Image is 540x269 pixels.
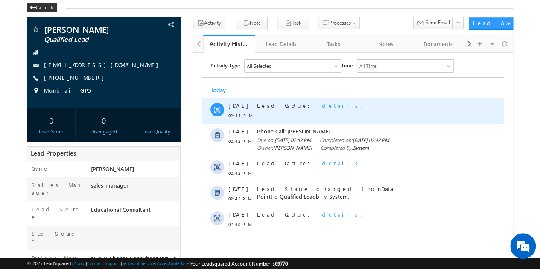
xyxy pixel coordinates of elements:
button: Activity [193,17,225,29]
a: Lead Details [255,35,308,53]
span: Lead Capture: [64,158,122,165]
span: Time [148,6,159,19]
span: Data Point [64,132,200,147]
span: © 2025 LeadSquared | | | | | [27,260,288,268]
div: sales_manager [88,181,180,193]
span: System [136,140,155,147]
div: -- [134,112,178,128]
span: [DATE] [35,49,54,57]
span: [DATE] [35,132,54,140]
button: Send Email [413,17,453,29]
div: Lead Quality [134,128,178,136]
span: [PERSON_NAME] [90,165,134,172]
a: Back [27,3,61,10]
label: Sales Manager [32,181,83,197]
span: [DATE] 02:42 PM [81,84,118,90]
div: . [64,158,210,165]
span: 02:40 PM [35,168,61,175]
span: 02:42 PM [35,142,61,150]
span: details [128,107,168,114]
li: Activity History [203,35,256,52]
span: Mumbai GPO [44,87,89,95]
span: details [128,49,168,56]
div: All Selected [53,9,78,17]
span: 69770 [275,260,288,267]
a: Activity History [203,35,256,53]
a: Notes [360,35,413,53]
span: Qualified Lead [44,35,138,44]
div: Tasks [315,39,353,49]
span: Your Leadsquared Account Number is [190,260,288,267]
span: Send Email [425,19,450,26]
a: Contact Support [87,260,121,266]
span: System [160,92,175,98]
span: [DATE] [35,158,54,165]
button: Lead Actions [469,17,513,30]
span: Qualified Lead [86,140,123,147]
div: Notes [367,39,405,49]
div: Today [17,33,45,41]
span: [PERSON_NAME] [80,92,119,98]
a: About [73,260,86,266]
div: Educational Consultant [88,205,180,217]
span: Lead Capture: [64,107,122,114]
a: [PHONE_NUMBER] [44,74,108,81]
div: Documents [419,39,457,49]
span: Processes [329,20,350,26]
label: Lead Source [32,205,83,221]
div: Disengaged [82,128,126,136]
span: Phone Call: [PERSON_NAME] [64,75,210,82]
a: Acceptable Use [157,260,189,266]
span: Activity Type [17,6,47,19]
div: 0 [29,112,73,128]
label: Sub Source [32,230,83,245]
div: Lead Details [262,39,300,49]
div: Activity History [210,40,249,48]
span: [DATE] [35,107,54,114]
a: [EMAIL_ADDRESS][DOMAIN_NAME] [44,61,163,68]
span: [DATE] [35,75,54,82]
span: 02:42 PM [35,84,61,92]
label: Owner [32,165,52,172]
span: Lead Properties [31,149,76,157]
span: Due on: [64,84,118,91]
span: Lead Capture: [64,49,122,56]
div: Lead Actions [473,19,509,27]
span: 02:44 PM [35,59,61,67]
span: Completed By: [127,91,175,99]
span: 02:42 PM [35,116,61,124]
div: All Selected [51,7,147,20]
div: Lead Score [29,128,73,136]
div: All Time [166,9,183,17]
span: Lead Stage changed from to by . [64,132,200,147]
span: details [128,158,168,165]
div: . [64,49,210,57]
span: Owner: [64,91,119,99]
span: [PERSON_NAME] [44,25,138,34]
a: Tasks [308,35,360,53]
a: Documents [412,35,465,53]
div: Back [27,3,57,12]
span: [DATE] 02:42 PM [159,84,196,90]
div: . [64,107,210,114]
div: 0 [82,112,126,128]
button: Note [236,17,268,29]
button: Processes [318,17,360,29]
a: Terms of Service [122,260,155,266]
button: Task [277,17,309,29]
span: Completed on: [126,84,196,91]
